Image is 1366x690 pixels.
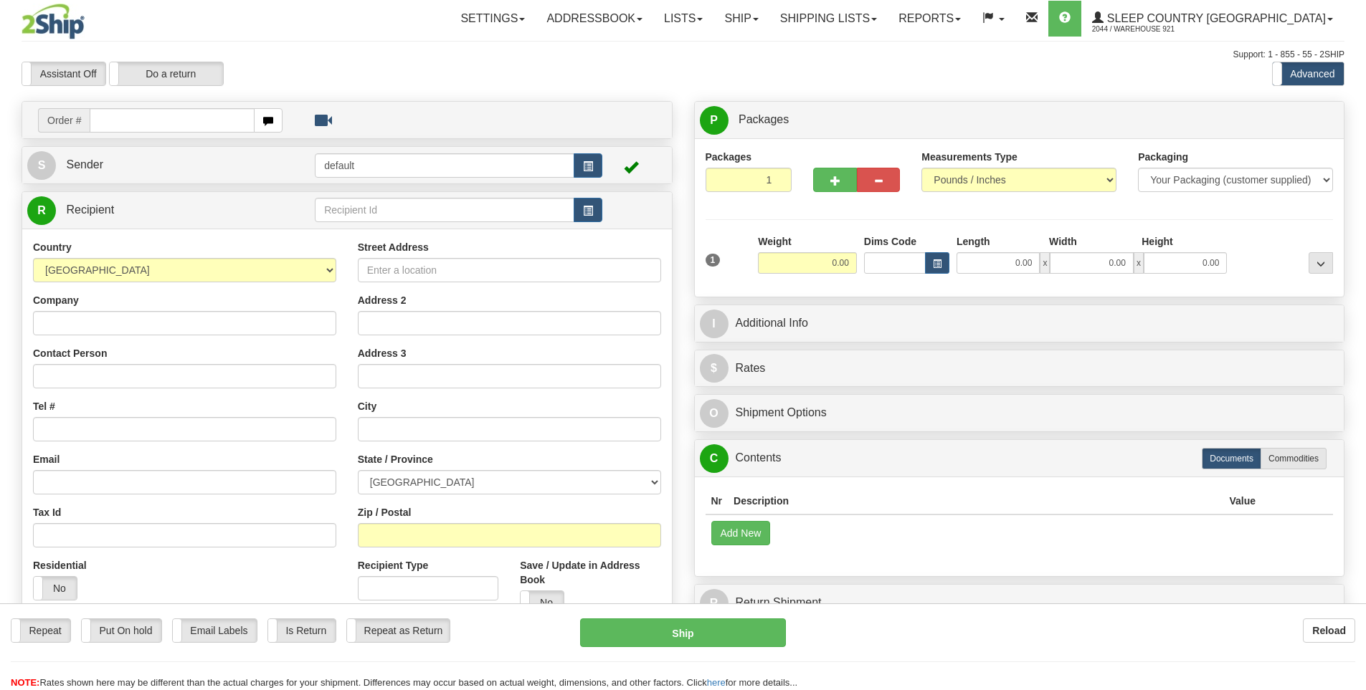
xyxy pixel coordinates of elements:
[728,488,1223,514] th: Description
[173,619,257,642] label: Email Labels
[888,1,972,37] a: Reports
[27,150,315,180] a: S Sender
[34,577,77,600] label: No
[1104,12,1326,24] span: Sleep Country [GEOGRAPHIC_DATA]
[22,62,105,85] label: Assistant Off
[33,399,55,413] label: Tel #
[706,150,752,164] label: Packages
[769,1,888,37] a: Shipping lists
[347,619,450,642] label: Repeat as Return
[11,619,70,642] label: Repeat
[27,196,283,225] a: R Recipient
[700,444,1339,473] a: CContents
[358,399,376,413] label: City
[1081,1,1344,37] a: Sleep Country [GEOGRAPHIC_DATA] 2044 / Warehouse 921
[358,240,429,254] label: Street Address
[27,196,56,225] span: R
[521,591,564,614] label: No
[315,198,574,222] input: Recipient Id
[1303,618,1355,643] button: Reload
[268,619,336,642] label: Is Return
[706,254,721,267] span: 1
[713,1,769,37] a: Ship
[1049,234,1077,249] label: Width
[1223,488,1261,514] th: Value
[22,4,85,39] img: logo2044.jpg
[711,521,771,545] button: Add New
[1040,252,1050,274] span: x
[700,399,729,428] span: O
[700,588,1339,618] a: RReturn Shipment
[707,677,726,688] a: here
[66,158,103,171] span: Sender
[700,106,729,135] span: P
[27,151,56,180] span: S
[1092,22,1200,37] span: 2044 / Warehouse 921
[315,153,574,178] input: Sender Id
[700,398,1339,428] a: OShipment Options
[33,505,61,519] label: Tax Id
[1273,62,1344,85] label: Advanced
[758,234,791,249] label: Weight
[700,309,1339,338] a: IAdditional Info
[82,619,161,642] label: Put On hold
[33,293,79,307] label: Company
[700,354,729,383] span: $
[38,108,90,133] span: Order #
[864,234,916,249] label: Dims Code
[700,589,729,618] span: R
[110,62,223,85] label: Do a return
[580,618,786,647] button: Ship
[1312,625,1346,636] b: Reload
[358,346,407,360] label: Address 3
[22,49,1344,61] div: Support: 1 - 855 - 55 - 2SHIP
[653,1,713,37] a: Lists
[1261,448,1327,469] label: Commodities
[536,1,653,37] a: Addressbook
[1142,234,1173,249] label: Height
[358,558,429,572] label: Recipient Type
[358,258,661,282] input: Enter a location
[1134,252,1144,274] span: x
[358,452,433,466] label: State / Province
[66,203,114,216] span: Recipient
[921,150,1018,164] label: Measurements Type
[450,1,536,37] a: Settings
[1333,272,1365,418] iframe: chat widget
[33,452,60,466] label: Email
[700,310,729,338] span: I
[33,240,72,254] label: Country
[1138,150,1188,164] label: Packaging
[358,293,407,307] label: Address 2
[358,505,412,519] label: Zip / Postal
[1202,448,1261,469] label: Documents
[33,558,87,572] label: Residential
[11,677,39,688] span: NOTE:
[700,105,1339,135] a: P Packages
[33,346,107,360] label: Contact Person
[739,113,789,125] span: Packages
[520,558,660,587] label: Save / Update in Address Book
[700,354,1339,383] a: $Rates
[706,488,729,514] th: Nr
[1309,252,1333,274] div: ...
[700,444,729,473] span: C
[957,234,990,249] label: Length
